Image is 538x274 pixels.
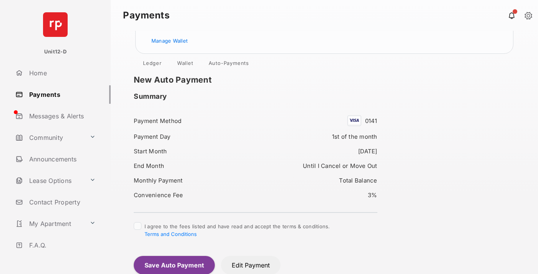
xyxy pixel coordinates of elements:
[12,85,111,104] a: Payments
[358,148,377,155] span: [DATE]
[43,12,68,37] img: svg+xml;base64,PHN2ZyB4bWxucz0iaHR0cDovL3d3dy53My5vcmcvMjAwMC9zdmciIHdpZHRoPSI2NCIgaGVpZ2h0PSI2NC...
[171,60,199,69] a: Wallet
[134,146,251,156] div: Start Month
[12,150,111,168] a: Announcements
[134,131,251,142] div: Payment Day
[134,92,167,101] h2: Summary
[134,75,389,85] h1: New Auto Payment
[12,128,86,147] a: Community
[12,193,111,211] a: Contact Property
[134,161,251,171] div: End Month
[339,177,377,184] span: Total Balance
[303,162,377,169] span: Until I Cancel or Move Out
[151,38,188,44] a: Manage Wallet
[44,48,66,56] p: Unit12-D
[134,175,251,186] div: Monthly Payment
[12,64,111,82] a: Home
[123,11,169,20] strong: Payments
[260,190,377,200] div: 3%
[137,60,168,69] a: Ledger
[12,107,111,125] a: Messages & Alerts
[203,60,255,69] a: Auto-Payments
[134,116,251,126] div: Payment Method
[12,214,86,233] a: My Apartment
[144,231,197,237] button: I agree to the fees listed and have read and accept the terms & conditions.
[134,190,251,200] div: Convenience Fee
[332,133,377,140] span: 1st of the month
[12,171,86,190] a: Lease Options
[12,236,111,254] a: F.A.Q.
[365,117,377,125] span: 0141
[144,223,330,237] span: I agree to the fees listed and have read and accept the terms & conditions.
